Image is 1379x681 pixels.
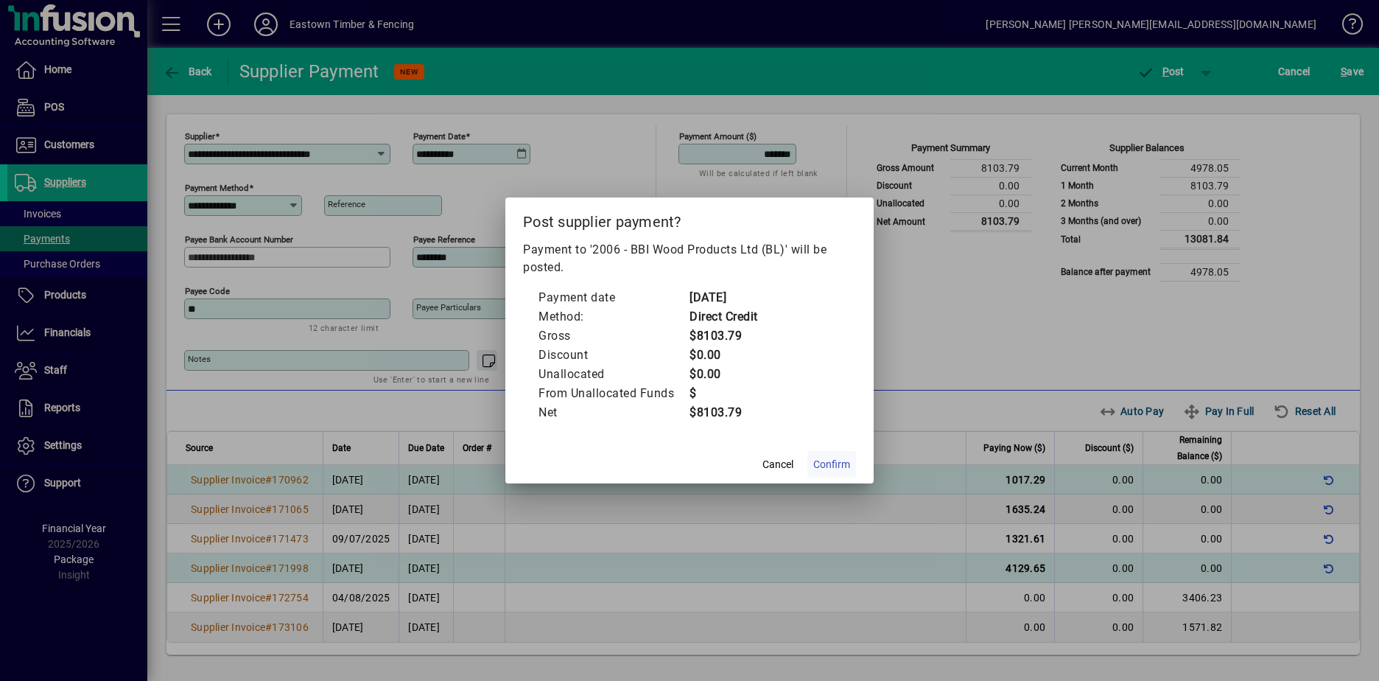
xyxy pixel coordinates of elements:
td: $0.00 [689,346,758,365]
td: Discount [538,346,689,365]
span: Confirm [813,457,850,472]
td: Unallocated [538,365,689,384]
button: Confirm [807,451,856,478]
td: $ [689,384,758,403]
td: Payment date [538,288,689,307]
td: Direct Credit [689,307,758,326]
td: From Unallocated Funds [538,384,689,403]
h2: Post supplier payment? [505,198,874,240]
td: $0.00 [689,365,758,384]
td: $8103.79 [689,403,758,422]
span: Cancel [762,457,793,472]
td: Net [538,403,689,422]
td: Gross [538,326,689,346]
td: Method: [538,307,689,326]
button: Cancel [754,451,801,478]
td: [DATE] [689,288,758,307]
p: Payment to '2006 - BBI Wood Products Ltd (BL)' will be posted. [523,241,856,276]
td: $8103.79 [689,326,758,346]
